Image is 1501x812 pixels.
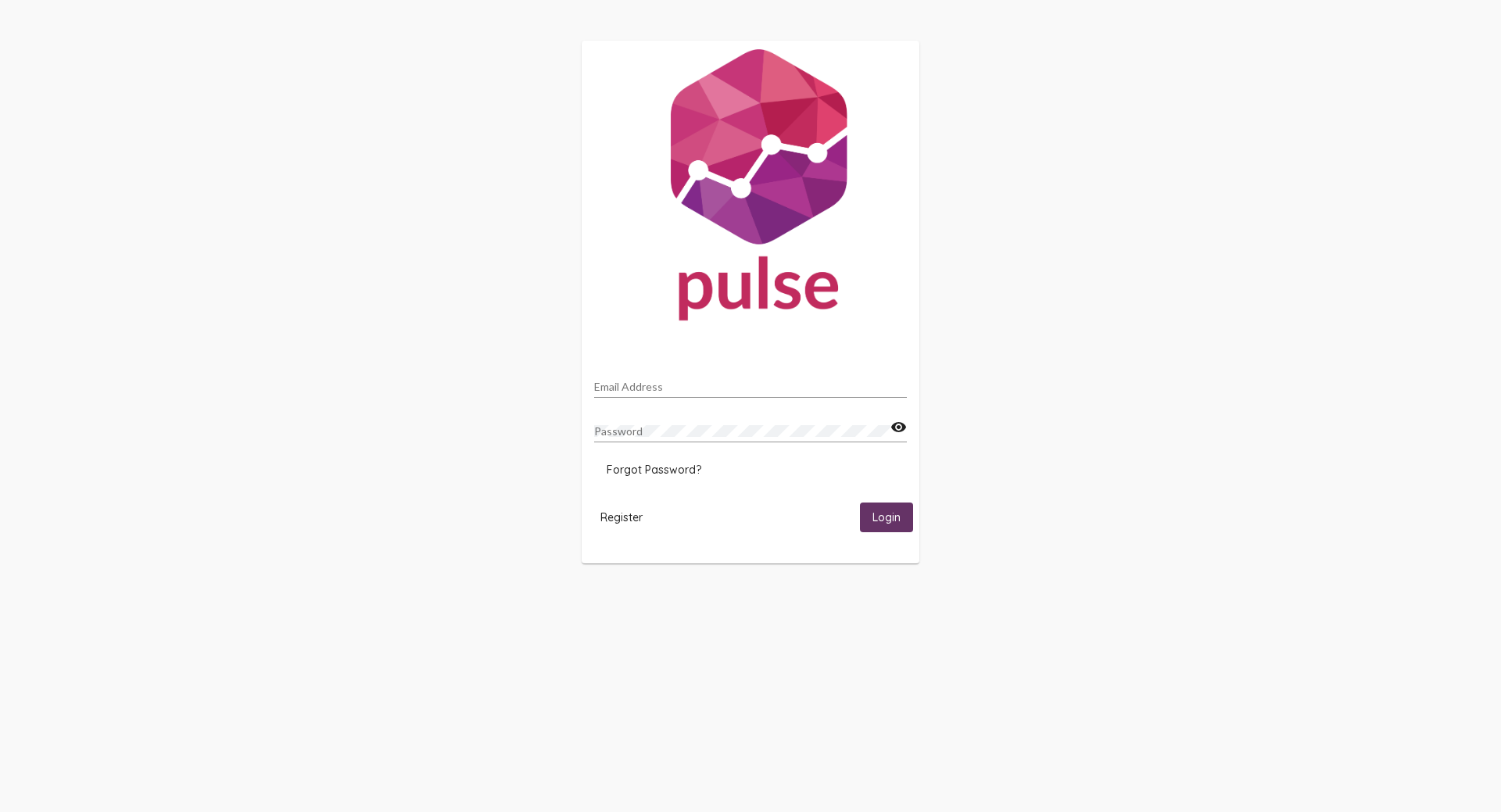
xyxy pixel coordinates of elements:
[588,503,655,531] button: Register
[607,463,701,477] span: Forgot Password?
[582,41,919,336] img: Pulse For Good Logo
[890,418,907,437] mat-icon: visibility
[872,511,901,525] span: Login
[860,503,913,531] button: Login
[600,510,643,524] span: Register
[594,456,714,484] button: Forgot Password?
